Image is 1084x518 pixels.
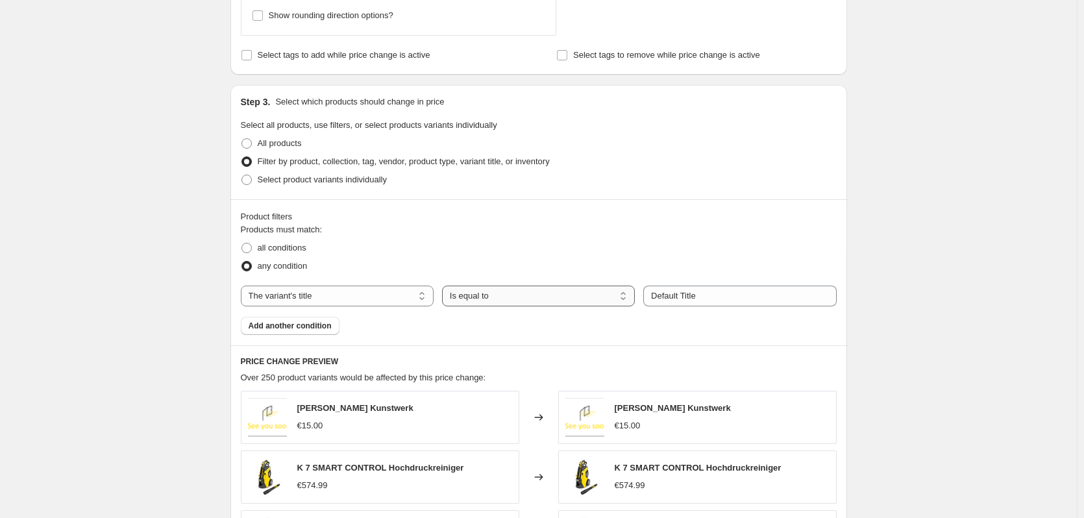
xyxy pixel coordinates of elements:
[241,120,497,130] span: Select all products, use filters, or select products variants individually
[615,463,782,473] span: K 7 SMART CONTROL Hochdruckreiniger
[275,95,444,108] p: Select which products should change in price
[248,398,287,437] img: img_80x.png
[297,463,464,473] span: K 7 SMART CONTROL Hochdruckreiniger
[258,156,550,166] span: Filter by product, collection, tag, vendor, product type, variant title, or inventory
[297,479,328,492] div: €574.99
[297,419,323,432] div: €15.00
[258,50,430,60] span: Select tags to add while price change is active
[241,317,339,335] button: Add another condition
[615,479,645,492] div: €574.99
[258,138,302,148] span: All products
[269,10,393,20] span: Show rounding direction options?
[615,419,641,432] div: €15.00
[258,261,308,271] span: any condition
[565,398,604,437] img: img_80x.png
[565,458,604,497] img: d0_80x.jpg
[573,50,760,60] span: Select tags to remove while price change is active
[241,356,837,367] h6: PRICE CHANGE PREVIEW
[241,95,271,108] h2: Step 3.
[241,373,486,382] span: Over 250 product variants would be affected by this price change:
[241,210,837,223] div: Product filters
[249,321,332,331] span: Add another condition
[615,403,731,413] span: [PERSON_NAME] Kunstwerk
[248,458,287,497] img: d0_80x.jpg
[241,225,323,234] span: Products must match:
[258,175,387,184] span: Select product variants individually
[297,403,413,413] span: [PERSON_NAME] Kunstwerk
[258,243,306,253] span: all conditions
